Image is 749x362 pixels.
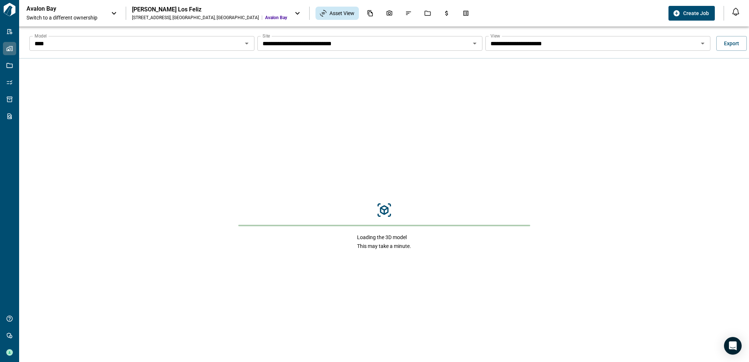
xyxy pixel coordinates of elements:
button: Create Job [668,6,715,21]
button: Open [698,38,708,49]
span: Export [724,40,739,47]
div: Takeoff Center [458,7,474,19]
div: [STREET_ADDRESS] , [GEOGRAPHIC_DATA] , [GEOGRAPHIC_DATA] [132,15,259,21]
span: Asset View [329,10,354,17]
div: Photos [382,7,397,19]
label: View [491,33,500,39]
span: Avalon Bay [265,15,287,21]
span: Switch to a different ownership [26,14,104,21]
span: Loading the 3D model [357,234,411,241]
span: Create Job [683,10,709,17]
label: Site [263,33,270,39]
span: This may take a minute. [357,242,411,250]
p: Avalon Bay [26,5,93,13]
button: Export [716,36,747,51]
div: Open Intercom Messenger [724,337,742,355]
div: Asset View [315,7,359,20]
div: Issues & Info [401,7,416,19]
div: [PERSON_NAME] Los Feliz [132,6,287,13]
div: Budgets [439,7,454,19]
button: Open notification feed [730,6,742,18]
button: Open [242,38,252,49]
div: Documents [363,7,378,19]
label: Model [35,33,47,39]
button: Open [470,38,480,49]
div: Jobs [420,7,435,19]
